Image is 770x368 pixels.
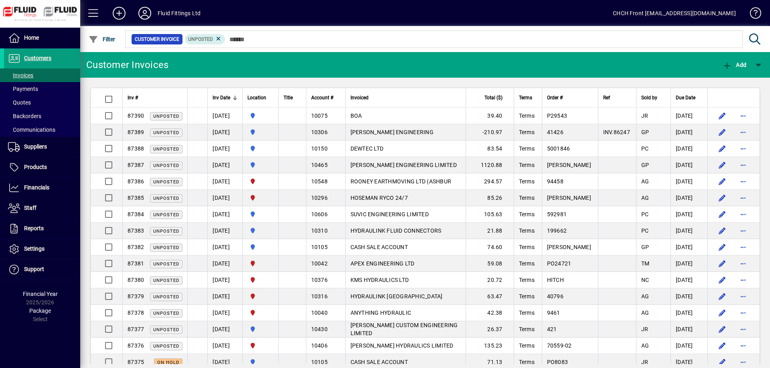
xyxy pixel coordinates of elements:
span: 94458 [547,178,563,185]
span: HYDRAULINK FLUID CONNECTORS [351,227,442,234]
span: Staff [24,205,36,211]
span: 10040 [311,310,328,316]
span: Terms [519,129,535,135]
button: More options [737,126,750,139]
div: Invoiced [351,93,461,102]
a: Settings [4,239,80,259]
a: Financials [4,178,80,198]
button: More options [737,323,750,336]
span: PO24721 [547,260,571,267]
span: KMS HYDRAULICS LTD [351,277,409,283]
span: 10105 [311,359,328,365]
button: More options [737,241,750,253]
button: Add [106,6,132,20]
span: CASH SALE ACCOUNT [351,244,408,250]
td: [DATE] [207,124,242,141]
a: Home [4,28,80,48]
button: Edit [716,142,729,155]
span: Terms [519,359,535,365]
div: Ref [603,93,631,102]
span: 199662 [547,227,567,234]
span: Terms [519,178,535,185]
span: BOA [351,113,362,119]
td: [DATE] [671,338,707,354]
div: Order # [547,93,593,102]
div: Fluid Fittings Ltd [158,7,201,20]
span: CHRISTCHURCH [247,275,274,284]
span: Terms [519,227,535,234]
span: Terms [519,145,535,152]
td: 21.88 [466,223,514,239]
button: Profile [132,6,158,20]
span: Reports [24,225,44,231]
button: More options [737,224,750,237]
span: PC [641,227,649,234]
span: Add [722,62,746,68]
span: Unposted [153,196,179,201]
button: Edit [716,191,729,204]
span: Account # [311,93,333,102]
div: Sold by [641,93,666,102]
span: Unposted [153,147,179,152]
button: Edit [716,339,729,352]
span: Unposted [153,212,179,217]
span: [PERSON_NAME] [547,244,591,250]
td: [DATE] [671,239,707,255]
span: GP [641,129,649,135]
span: [PERSON_NAME] [547,195,591,201]
button: More options [737,109,750,122]
td: 105.63 [466,206,514,223]
span: 87385 [128,195,144,201]
span: AUCKLAND [247,325,274,334]
a: Reports [4,219,80,239]
span: On hold [157,360,179,365]
span: Terms [519,293,535,300]
span: 10306 [311,129,328,135]
span: 421 [547,326,557,332]
button: Edit [716,257,729,270]
button: Edit [716,224,729,237]
button: More options [737,191,750,204]
td: [DATE] [207,141,242,157]
span: AG [641,195,649,201]
span: 87386 [128,178,144,185]
span: AUCKLAND [247,226,274,235]
td: -210.97 [466,124,514,141]
span: AUCKLAND [247,358,274,366]
span: AUCKLAND [247,128,274,137]
span: Unposted [153,311,179,316]
span: Unposted [153,130,179,135]
span: CHRISTCHURCH [247,193,274,202]
span: Terms [519,195,535,201]
span: Communications [8,127,55,133]
td: 20.72 [466,272,514,288]
span: [PERSON_NAME] CUSTOM ENGINEERING LIMITED [351,322,458,336]
td: [DATE] [671,108,707,124]
span: 9461 [547,310,560,316]
td: [DATE] [671,157,707,173]
span: CHRISTCHURCH [247,259,274,268]
span: 10310 [311,227,328,234]
td: [DATE] [207,223,242,239]
span: 87383 [128,227,144,234]
span: ROONEY EARTHMOVING LTD (ASHBUR [351,178,452,185]
div: CHCH Front [EMAIL_ADDRESS][DOMAIN_NAME] [613,7,736,20]
span: DEWTEC LTD [351,145,384,152]
button: More options [737,290,750,303]
span: Terms [519,211,535,217]
span: AUCKLAND [247,161,274,169]
a: Suppliers [4,137,80,157]
span: AUCKLAND [247,210,274,219]
span: NC [641,277,649,283]
span: TM [641,260,650,267]
span: 87380 [128,277,144,283]
td: 39.40 [466,108,514,124]
span: Customers [24,55,51,61]
span: 10296 [311,195,328,201]
td: [DATE] [671,272,707,288]
span: Unposted [153,163,179,168]
td: [DATE] [671,255,707,272]
span: JR [641,326,648,332]
span: Inv # [128,93,138,102]
span: 87375 [128,359,144,365]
